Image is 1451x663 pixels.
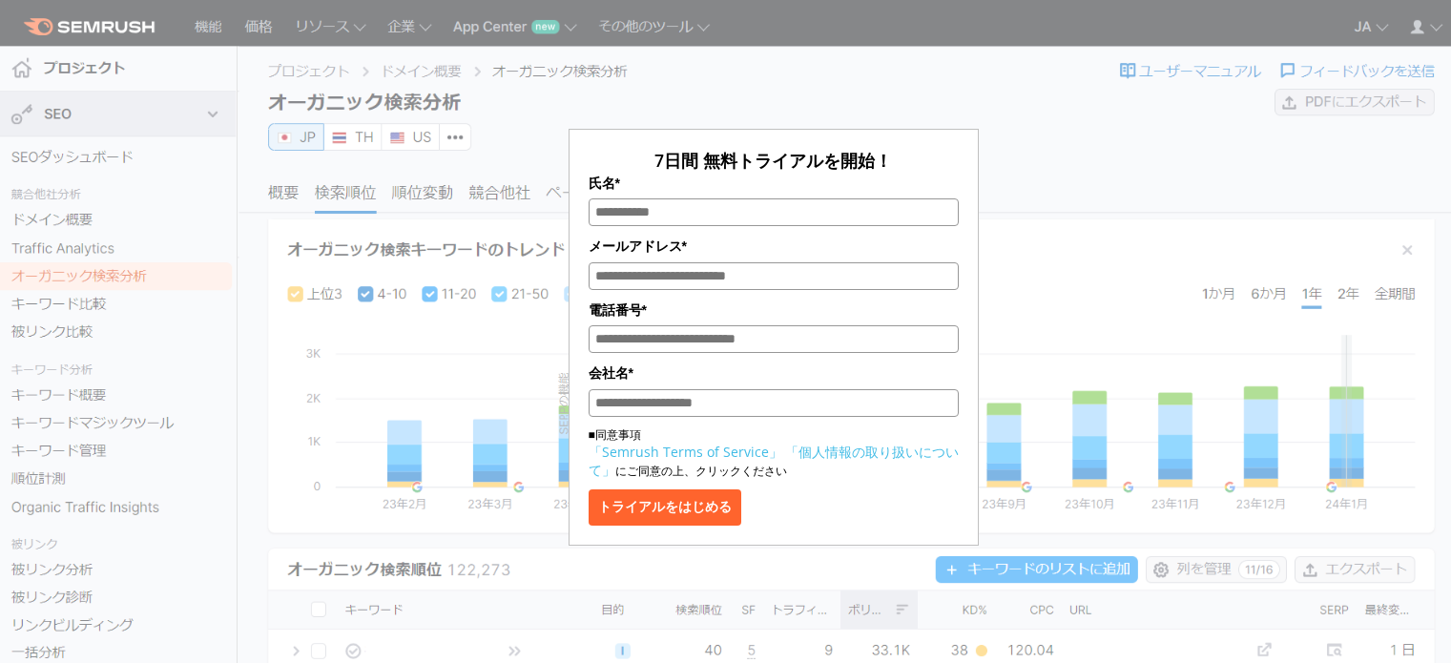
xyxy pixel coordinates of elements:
span: 7日間 無料トライアルを開始！ [654,149,892,172]
a: 「Semrush Terms of Service」 [589,443,782,461]
label: メールアドレス* [589,236,959,257]
label: 電話番号* [589,300,959,321]
button: トライアルをはじめる [589,489,741,526]
p: ■同意事項 にご同意の上、クリックください [589,426,959,480]
a: 「個人情報の取り扱いについて」 [589,443,959,479]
